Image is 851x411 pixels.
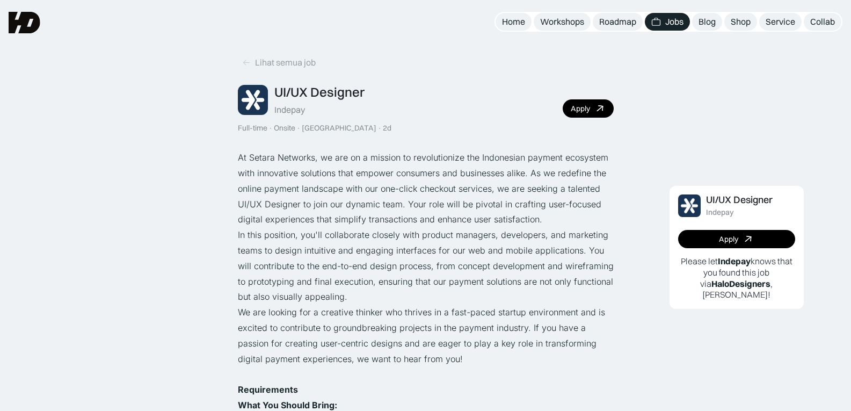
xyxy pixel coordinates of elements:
strong: Requirements What You Should Bring: [238,384,337,410]
p: In this position, you'll collaborate closely with product managers, developers, and marketing tea... [238,227,614,305]
div: · [268,124,273,133]
img: Job Image [238,85,268,115]
div: · [296,124,301,133]
a: Workshops [534,13,591,31]
b: HaloDesigners [711,278,770,289]
div: · [377,124,382,133]
div: 2d [383,124,391,133]
div: Workshops [540,16,584,27]
div: Apply [719,235,738,244]
div: UI/UX Designer [706,194,773,206]
div: Service [766,16,795,27]
div: Lihat semua job [255,57,316,68]
a: Apply [563,99,614,118]
div: UI/UX Designer [274,84,365,100]
div: Apply [571,104,590,113]
div: Onsite [274,124,295,133]
div: Shop [731,16,751,27]
div: Home [502,16,525,27]
a: Shop [724,13,757,31]
p: Please let knows that you found this job via , [PERSON_NAME]! [678,256,795,300]
div: Roadmap [599,16,636,27]
a: Apply [678,230,795,248]
div: Jobs [665,16,683,27]
a: Home [496,13,532,31]
p: We are looking for a creative thinker who thrives in a fast-paced startup environment and is exci... [238,305,614,366]
a: Collab [804,13,841,31]
b: Indepay [718,256,751,266]
a: Roadmap [593,13,643,31]
div: Full-time [238,124,267,133]
a: Lihat semua job [238,54,320,71]
p: At Setara Networks, we are on a mission to revolutionize the Indonesian payment ecosystem with in... [238,150,614,227]
div: Indepay [274,104,305,116]
div: Collab [810,16,835,27]
p: ‍ [238,366,614,382]
a: Blog [692,13,722,31]
div: Indepay [706,208,734,217]
img: Job Image [678,194,701,217]
div: [GEOGRAPHIC_DATA] [302,124,376,133]
a: Jobs [645,13,690,31]
a: Service [759,13,802,31]
div: Blog [699,16,716,27]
